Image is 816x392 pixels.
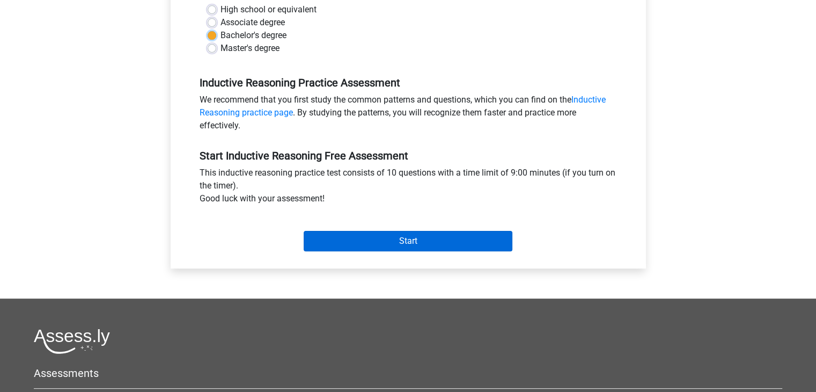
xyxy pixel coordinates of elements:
[220,3,317,16] label: High school or equivalent
[200,149,617,162] h5: Start Inductive Reasoning Free Assessment
[34,367,782,380] h5: Assessments
[220,42,280,55] label: Master's degree
[192,93,625,136] div: We recommend that you first study the common patterns and questions, which you can find on the . ...
[200,76,617,89] h5: Inductive Reasoning Practice Assessment
[192,166,625,209] div: This inductive reasoning practice test consists of 10 questions with a time limit of 9:00 minutes...
[220,16,285,29] label: Associate degree
[304,231,512,251] input: Start
[34,329,110,354] img: Assessly logo
[220,29,286,42] label: Bachelor's degree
